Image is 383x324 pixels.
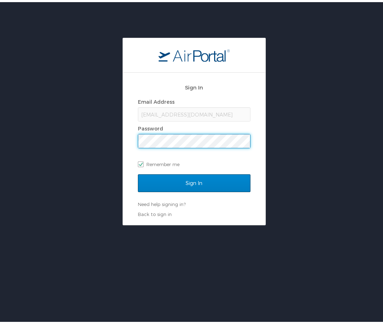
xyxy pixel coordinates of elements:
[138,123,163,129] label: Password
[159,47,230,60] img: logo
[138,97,175,103] label: Email Address
[138,157,250,168] label: Remember me
[138,209,172,215] a: Back to sign in
[138,199,186,205] a: Need help signing in?
[138,81,250,89] h2: Sign In
[138,172,250,190] input: Sign In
